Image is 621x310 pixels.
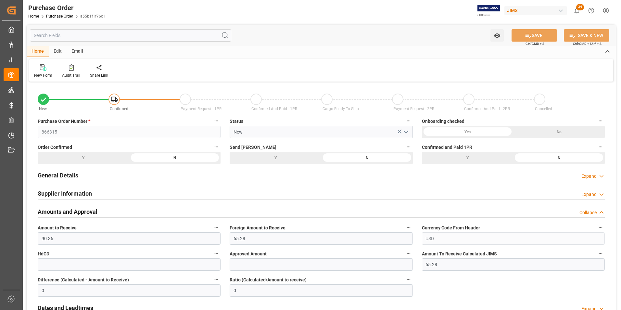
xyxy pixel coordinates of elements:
[569,3,584,18] button: show 34 new notifications
[38,171,78,180] h2: General Details
[212,143,221,151] button: Order Confirmed
[212,223,221,232] button: Amount to Receive
[526,41,544,46] span: Ctrl/CMD + S
[477,5,500,16] img: Exertis%20JAM%20-%20Email%20Logo.jpg_1722504956.jpg
[596,249,605,258] button: Amount To Receive Calculated JIMS
[422,144,472,151] span: Confirmed and Paid 1PR
[28,3,105,13] div: Purchase Order
[400,127,410,137] button: open menu
[596,117,605,125] button: Onboarding checked
[110,107,128,111] span: Confirmed
[38,152,129,164] div: Y
[38,277,129,283] span: Difference (Calculated - Amount to Receive)
[34,72,52,78] div: New Form
[404,249,413,258] button: Approved Amount
[422,126,513,138] div: Yes
[230,144,276,151] span: Send [PERSON_NAME]
[230,118,243,125] span: Status
[404,143,413,151] button: Send [PERSON_NAME]
[422,225,480,231] span: Currency Code From Header
[422,251,497,257] span: Amount To Receive Calculated JIMS
[38,189,92,198] h2: Supplier Information
[30,29,231,42] input: Search Fields
[212,249,221,258] button: HdCD
[62,72,80,78] div: Audit Trail
[422,152,513,164] div: Y
[27,46,49,57] div: Home
[393,107,434,111] span: Payment Request - 2PR
[535,107,552,111] span: Cancelled
[38,207,97,216] h2: Amounts and Approval
[422,118,464,125] span: Onboarding checked
[581,191,597,198] div: Expand
[181,107,222,111] span: Payment Request - 1PR
[39,107,47,111] span: New
[230,225,285,231] span: Foreign Amount to Receive
[464,107,510,111] span: Confirmed And Paid - 2PR
[321,152,413,164] div: N
[404,275,413,284] button: Ratio (Calculated/Amount to receive)
[596,223,605,232] button: Currency Code From Header
[581,173,597,180] div: Expand
[504,4,569,17] button: JIMS
[573,41,602,46] span: Ctrl/CMD + Shift + S
[513,126,605,138] div: No
[251,107,297,111] span: Confirmed And Paid - 1PR
[579,209,597,216] div: Collapse
[230,251,267,257] span: Approved Amount
[90,72,108,78] div: Share Link
[596,143,605,151] button: Confirmed and Paid 1PR
[212,275,221,284] button: Difference (Calculated - Amount to Receive)
[28,14,39,19] a: Home
[38,144,72,151] span: Order Confirmed
[46,14,73,19] a: Purchase Order
[323,107,359,111] span: Cargo Ready To Ship
[230,277,307,283] span: Ratio (Calculated/Amount to receive)
[38,225,77,231] span: Amount to Receive
[513,152,605,164] div: N
[564,29,609,42] button: SAVE & NEW
[504,6,567,15] div: JIMS
[129,152,221,164] div: N
[38,251,49,257] span: HdCD
[576,4,584,10] span: 34
[230,152,321,164] div: Y
[49,46,67,57] div: Edit
[584,3,599,18] button: Help Center
[404,117,413,125] button: Status
[67,46,88,57] div: Email
[490,29,504,42] button: open menu
[512,29,557,42] button: SAVE
[404,223,413,232] button: Foreign Amount to Receive
[212,117,221,125] button: Purchase Order Number *
[38,118,90,125] span: Purchase Order Number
